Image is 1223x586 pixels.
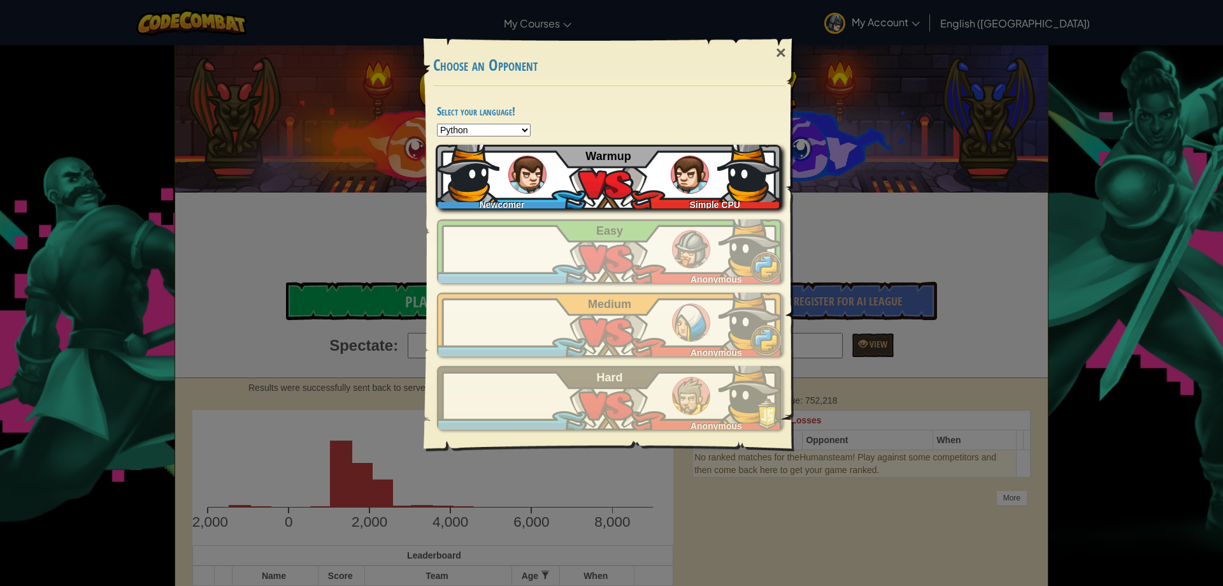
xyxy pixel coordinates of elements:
[719,360,782,423] img: ydwmskAAAAGSURBVAMA1zIdaJYLXsYAAAAASUVORK5CYII=
[690,274,742,284] span: Anonymous
[508,156,547,194] img: humans_ladder_tutorial.png
[690,348,742,358] span: Anonymous
[436,138,499,202] img: ydwmskAAAAGSURBVAMA1zIdaJYLXsYAAAAASUVORK5CYII=
[719,213,782,277] img: ydwmskAAAAGSURBVAMA1zIdaJYLXsYAAAAASUVORK5CYII=
[672,230,710,268] img: humans_ladder_easy.png
[437,105,782,117] h4: Select your language!
[596,224,623,237] span: Easy
[766,34,796,71] div: ×
[437,293,782,356] a: Anonymous
[690,200,740,210] span: Simple CPU
[717,138,781,202] img: ydwmskAAAAGSURBVAMA1zIdaJYLXsYAAAAASUVORK5CYII=
[480,200,525,210] span: Newcomer
[437,145,782,209] a: NewcomerSimple CPU
[433,57,786,74] h3: Choose an Opponent
[690,421,742,431] span: Anonymous
[672,304,710,342] img: humans_ladder_medium.png
[597,371,623,384] span: Hard
[671,156,709,194] img: humans_ladder_tutorial.png
[588,298,631,311] span: Medium
[437,366,782,430] a: Anonymous
[585,150,631,163] span: Warmup
[672,377,710,415] img: humans_ladder_hard.png
[437,219,782,283] a: Anonymous
[719,286,782,350] img: ydwmskAAAAGSURBVAMA1zIdaJYLXsYAAAAASUVORK5CYII=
